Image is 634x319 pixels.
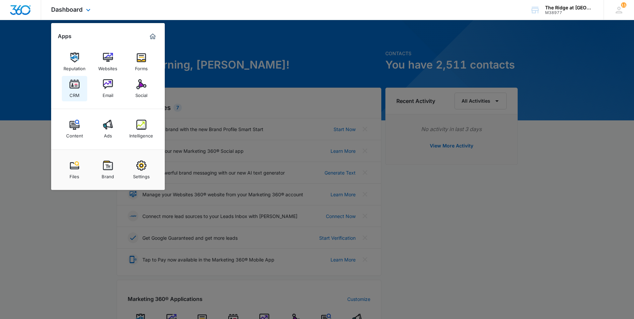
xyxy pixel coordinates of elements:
a: Social [129,76,154,101]
a: Email [95,76,121,101]
div: account id [545,10,594,15]
div: Reputation [64,63,86,71]
div: notifications count [621,2,626,8]
div: Email [103,89,113,98]
a: Ads [95,116,121,142]
a: Websites [95,49,121,75]
a: Forms [129,49,154,75]
a: Marketing 360® Dashboard [147,31,158,42]
div: Social [135,89,147,98]
div: Files [70,171,79,179]
h2: Apps [58,33,72,39]
div: Websites [98,63,117,71]
span: Dashboard [51,6,83,13]
div: CRM [70,89,80,98]
div: Forms [135,63,148,71]
div: Intelligence [129,130,153,138]
a: Content [62,116,87,142]
div: Content [66,130,83,138]
div: account name [545,5,594,10]
a: Files [62,157,87,183]
div: Settings [133,171,150,179]
div: Ads [104,130,112,138]
a: Reputation [62,49,87,75]
a: CRM [62,76,87,101]
a: Brand [95,157,121,183]
div: Brand [102,171,114,179]
a: Intelligence [129,116,154,142]
span: 11 [621,2,626,8]
a: Settings [129,157,154,183]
